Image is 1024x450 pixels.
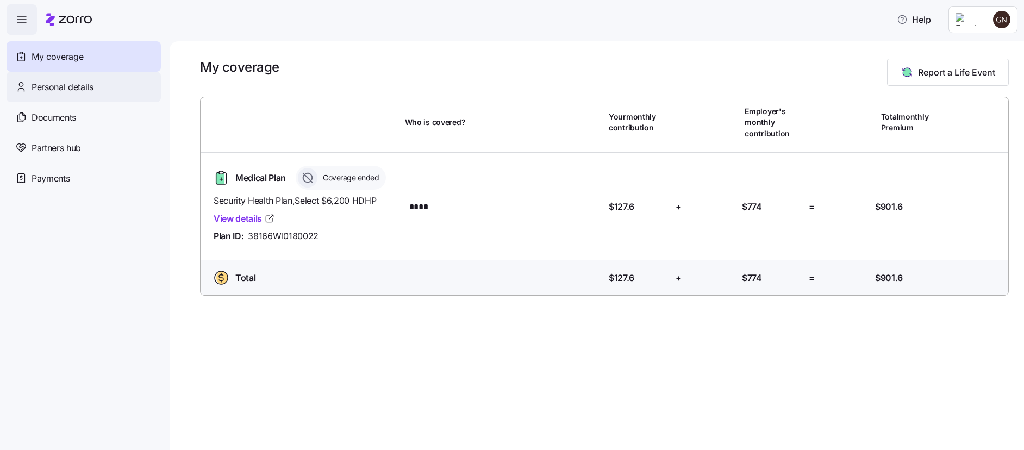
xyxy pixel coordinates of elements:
span: Partners hub [32,141,81,155]
span: Plan ID: [214,229,243,243]
span: $774 [742,271,762,285]
span: Personal details [32,80,93,94]
span: Help [897,13,931,26]
a: Documents [7,102,161,133]
a: My coverage [7,41,161,72]
a: View details [214,212,275,226]
span: + [676,200,682,214]
a: Partners hub [7,133,161,163]
span: Employer's monthly contribution [745,106,804,139]
span: = [809,200,815,214]
h1: My coverage [200,59,279,76]
span: $127.6 [609,200,634,214]
span: Your monthly contribution [609,111,668,134]
span: Total monthly Premium [881,111,940,134]
span: Who is covered? [405,117,466,128]
span: $901.6 [875,271,903,285]
span: Total [235,271,255,285]
span: $901.6 [875,200,903,214]
span: $127.6 [609,271,634,285]
span: Security Health Plan , Select $6,200 HDHP [214,194,396,208]
span: Coverage ended [320,172,379,183]
span: = [809,271,815,285]
span: Report a Life Event [918,66,995,79]
span: My coverage [32,50,83,64]
img: Employer logo [956,13,977,26]
button: Help [888,9,940,30]
span: Payments [32,172,70,185]
button: Report a Life Event [887,59,1009,86]
span: $774 [742,200,762,214]
span: Medical Plan [235,171,286,185]
a: Personal details [7,72,161,102]
a: Payments [7,163,161,193]
span: Documents [32,111,76,124]
img: 3bbe740c3cba7b1320171c43fe86f81a [993,11,1010,28]
span: 38166WI0180022 [248,229,319,243]
span: + [676,271,682,285]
